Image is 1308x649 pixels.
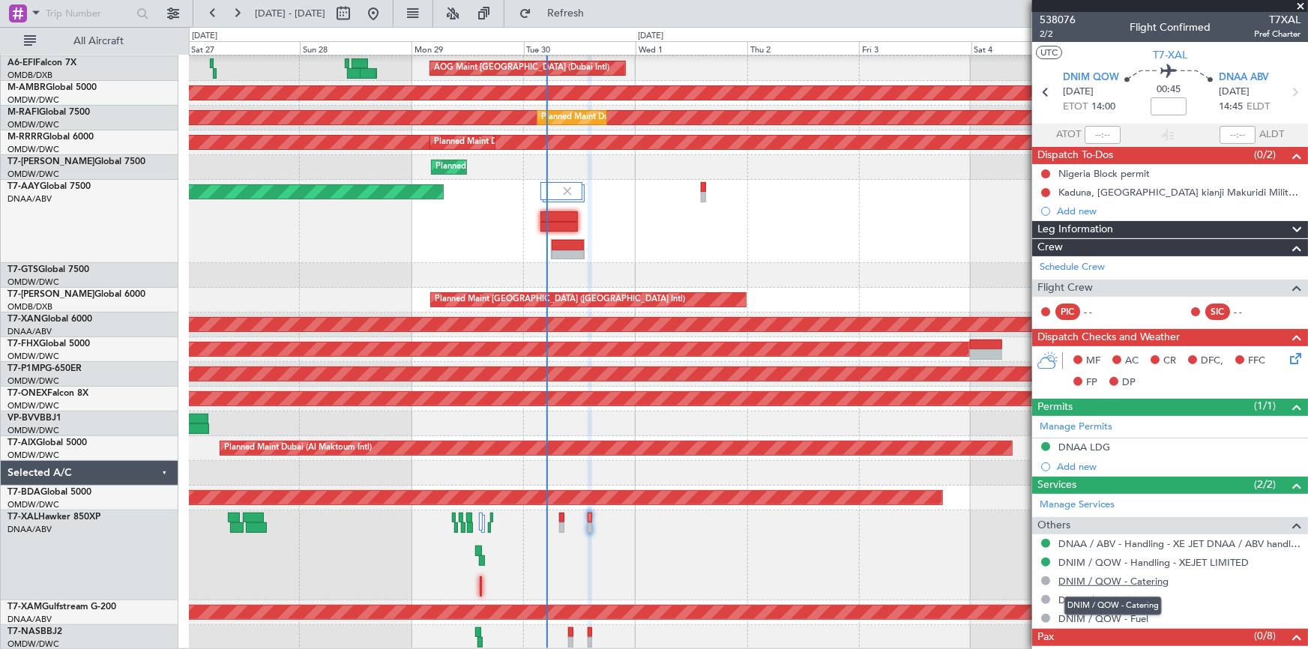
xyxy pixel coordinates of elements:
span: Pref Charter [1254,28,1301,40]
span: [DATE] - [DATE] [255,7,325,20]
span: DNIM QOW [1063,70,1119,85]
span: M-RRRR [7,133,43,142]
a: OMDW/DWC [7,400,59,411]
div: PIC [1055,304,1080,320]
div: Add new [1057,205,1301,217]
a: T7-FHXGlobal 5000 [7,339,90,348]
span: CR [1163,354,1176,369]
span: Dispatch To-Dos [1037,147,1113,164]
span: [DATE] [1063,85,1094,100]
span: T7-NAS [7,627,40,636]
div: Planned Maint Dubai (Al Maktoum Intl) [541,106,689,129]
a: M-RAFIGlobal 7500 [7,108,90,117]
span: Leg Information [1037,221,1113,238]
span: T7-[PERSON_NAME] [7,290,94,299]
span: T7-[PERSON_NAME] [7,157,94,166]
button: UTC [1036,46,1062,59]
a: A6-EFIFalcon 7X [7,58,76,67]
span: VP-BVV [7,414,40,423]
div: Fri 3 [859,41,971,55]
span: (0/8) [1254,628,1276,644]
span: ELDT [1247,100,1271,115]
span: Permits [1037,399,1073,416]
div: Tue 30 [524,41,636,55]
span: 14:00 [1091,100,1115,115]
span: (2/2) [1254,477,1276,492]
span: DFC, [1201,354,1223,369]
span: AC [1125,354,1139,369]
div: Flight Confirmed [1130,20,1211,36]
a: T7-[PERSON_NAME]Global 7500 [7,157,145,166]
a: OMDW/DWC [7,425,59,436]
button: All Aircraft [16,29,163,53]
a: M-RRRRGlobal 6000 [7,133,94,142]
span: T7XAL [1254,12,1301,28]
span: (1/1) [1254,398,1276,414]
a: VP-BVVBBJ1 [7,414,61,423]
span: 14:45 [1219,100,1243,115]
span: [DATE] [1219,85,1250,100]
a: OMDW/DWC [7,94,59,106]
input: --:-- [1085,126,1121,144]
button: Refresh [512,1,602,25]
span: ATOT [1056,127,1081,142]
span: T7-AAY [7,182,40,191]
div: Planned Maint [GEOGRAPHIC_DATA] ([GEOGRAPHIC_DATA] Intl) [435,289,685,311]
a: T7-P1MPG-650ER [7,364,82,373]
div: Planned Maint Dubai (Al Maktoum Intl) [434,131,582,154]
a: M-AMBRGlobal 5000 [7,83,97,92]
a: OMDW/DWC [7,277,59,288]
img: gray-close.svg [561,184,574,198]
span: T7-XAN [7,315,41,324]
span: Dispatch Checks and Weather [1037,329,1180,346]
span: T7-XAL [1153,47,1187,63]
span: T7-P1MP [7,364,45,373]
a: OMDB/DXB [7,70,52,81]
span: A6-EFI [7,58,35,67]
a: OMDW/DWC [7,169,59,180]
a: T7-AIXGlobal 5000 [7,438,87,447]
span: 00:45 [1157,82,1181,97]
a: Manage Permits [1040,420,1112,435]
span: (0/2) [1254,147,1276,163]
span: T7-ONEX [7,389,47,398]
a: OMDW/DWC [7,499,59,510]
a: DNIM / QOW - Catering [1058,575,1169,588]
div: Wed 1 [636,41,747,55]
div: SIC [1205,304,1230,320]
a: OMDW/DWC [7,144,59,155]
a: T7-XANGlobal 6000 [7,315,92,324]
a: DNAA/ABV [7,614,52,625]
span: Pax [1037,629,1054,646]
div: [DATE] [192,30,217,43]
div: AOG Maint [GEOGRAPHIC_DATA] (Dubai Intl) [434,57,609,79]
span: DP [1122,375,1136,390]
div: Sat 27 [188,41,300,55]
input: Trip Number [46,2,132,25]
span: T7-XAM [7,603,42,612]
a: T7-XALHawker 850XP [7,513,100,522]
a: DNAA/ABV [7,193,52,205]
a: OMDW/DWC [7,119,59,130]
span: All Aircraft [39,36,158,46]
span: Crew [1037,239,1063,256]
a: T7-XAMGulfstream G-200 [7,603,116,612]
div: Nigeria Block permit [1058,167,1150,180]
a: Manage Services [1040,498,1115,513]
a: T7-GTSGlobal 7500 [7,265,89,274]
span: T7-FHX [7,339,39,348]
div: Mon 29 [412,41,523,55]
a: DNIM / QOW - Handling - XEJET LIMITED [1058,556,1249,569]
span: M-RAFI [7,108,39,117]
span: FFC [1248,354,1265,369]
a: T7-NASBBJ2 [7,627,62,636]
span: Flight Crew [1037,280,1093,297]
div: [DATE] [638,30,663,43]
span: MF [1086,354,1100,369]
a: OMDW/DWC [7,375,59,387]
div: DNAA LDG [1058,441,1110,453]
span: Refresh [534,8,597,19]
div: Thu 2 [747,41,859,55]
span: T7-GTS [7,265,38,274]
span: T7-XAL [7,513,38,522]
